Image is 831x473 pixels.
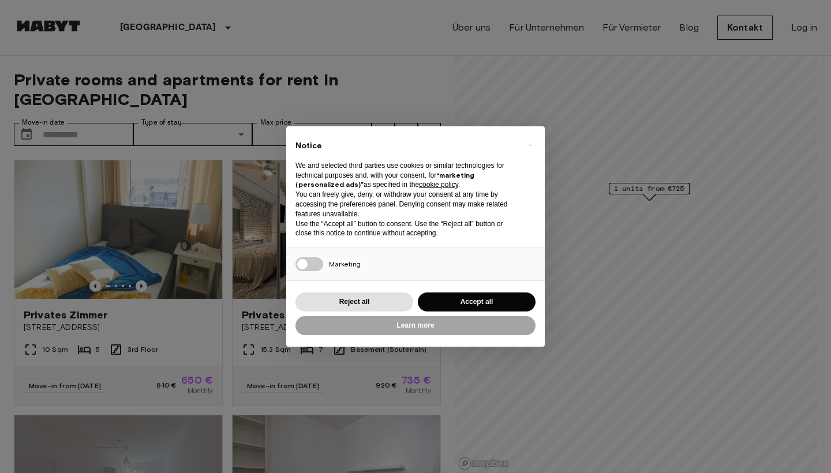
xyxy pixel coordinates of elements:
[295,171,474,189] strong: “marketing (personalized ads)”
[528,138,532,152] span: ×
[295,140,517,152] h2: Notice
[295,292,413,311] button: Reject all
[295,161,517,190] p: We and selected third parties use cookies or similar technologies for technical purposes and, wit...
[419,181,458,189] a: cookie policy
[295,190,517,219] p: You can freely give, deny, or withdraw your consent at any time by accessing the preferences pane...
[329,260,361,268] span: Marketing
[295,316,536,335] button: Learn more
[295,219,517,239] p: Use the “Accept all” button to consent. Use the “Reject all” button or close this notice to conti...
[418,292,536,311] button: Accept all
[521,136,539,154] button: Close this notice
